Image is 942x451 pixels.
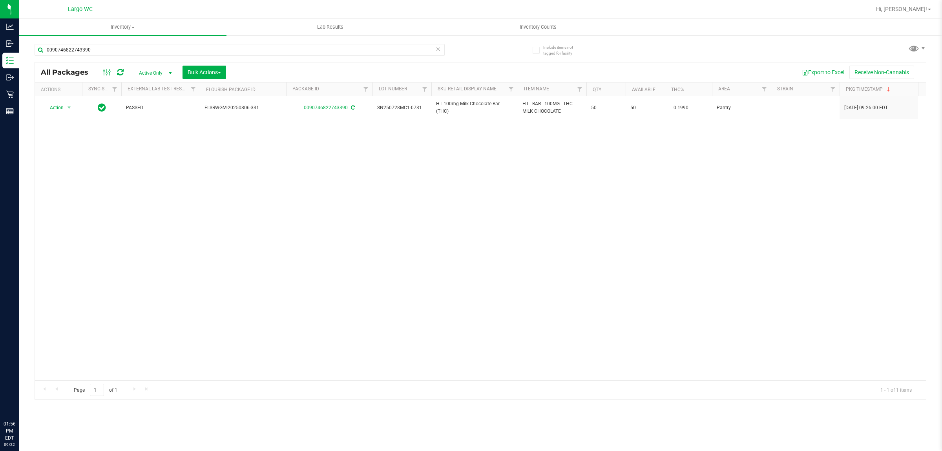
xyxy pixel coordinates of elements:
[41,87,79,92] div: Actions
[304,105,348,110] a: 0090746822743390
[68,6,93,13] span: Largo WC
[876,6,927,12] span: Hi, [PERSON_NAME]!
[6,107,14,115] inline-svg: Reports
[90,384,104,396] input: 1
[4,442,15,447] p: 09/22
[43,102,64,113] span: Action
[126,104,195,112] span: PASSED
[435,44,441,54] span: Clear
[522,100,582,115] span: HT - BAR - 100MG - THC - MILK CHOCOLATE
[6,40,14,48] inline-svg: Inbound
[206,87,256,92] a: Flourish Package ID
[874,384,918,396] span: 1 - 1 of 1 items
[64,102,74,113] span: select
[434,19,642,35] a: Inventory Counts
[758,82,771,96] a: Filter
[436,100,513,115] span: HT 100mg Milk Chocolate Bar (THC)
[67,384,124,396] span: Page of 1
[573,82,586,96] a: Filter
[6,90,14,98] inline-svg: Retail
[671,87,684,92] a: THC%
[524,86,549,92] a: Item Name
[98,102,106,113] span: In Sync
[183,66,226,79] button: Bulk Actions
[4,420,15,442] p: 01:56 PM EDT
[630,104,660,112] span: 50
[23,387,33,396] iframe: Resource center unread badge
[717,104,766,112] span: Pantry
[307,24,354,31] span: Lab Results
[226,19,434,35] a: Lab Results
[591,104,621,112] span: 50
[6,23,14,31] inline-svg: Analytics
[797,66,849,79] button: Export to Excel
[846,86,892,92] a: Pkg Timestamp
[6,73,14,81] inline-svg: Outbound
[41,68,96,77] span: All Packages
[670,102,692,114] span: 0.1990
[128,86,189,92] a: External Lab Test Result
[777,86,793,92] a: Strain
[827,82,840,96] a: Filter
[543,44,582,56] span: Include items not tagged for facility
[292,86,319,92] a: Package ID
[88,86,119,92] a: Sync Status
[350,105,355,110] span: Sync from Compliance System
[379,86,407,92] a: Lot Number
[6,57,14,64] inline-svg: Inventory
[187,82,200,96] a: Filter
[19,24,226,31] span: Inventory
[844,104,888,112] span: [DATE] 09:26:00 EDT
[632,87,655,92] a: Available
[19,19,226,35] a: Inventory
[8,388,31,412] iframe: Resource center
[505,82,518,96] a: Filter
[188,69,221,75] span: Bulk Actions
[35,44,445,56] input: Search Package ID, Item Name, SKU, Lot or Part Number...
[377,104,427,112] span: SN250728MC1-0731
[509,24,567,31] span: Inventory Counts
[438,86,497,92] a: Sku Retail Display Name
[204,104,281,112] span: FLSRWGM-20250806-331
[108,82,121,96] a: Filter
[360,82,372,96] a: Filter
[849,66,914,79] button: Receive Non-Cannabis
[593,87,601,92] a: Qty
[418,82,431,96] a: Filter
[718,86,730,92] a: Area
